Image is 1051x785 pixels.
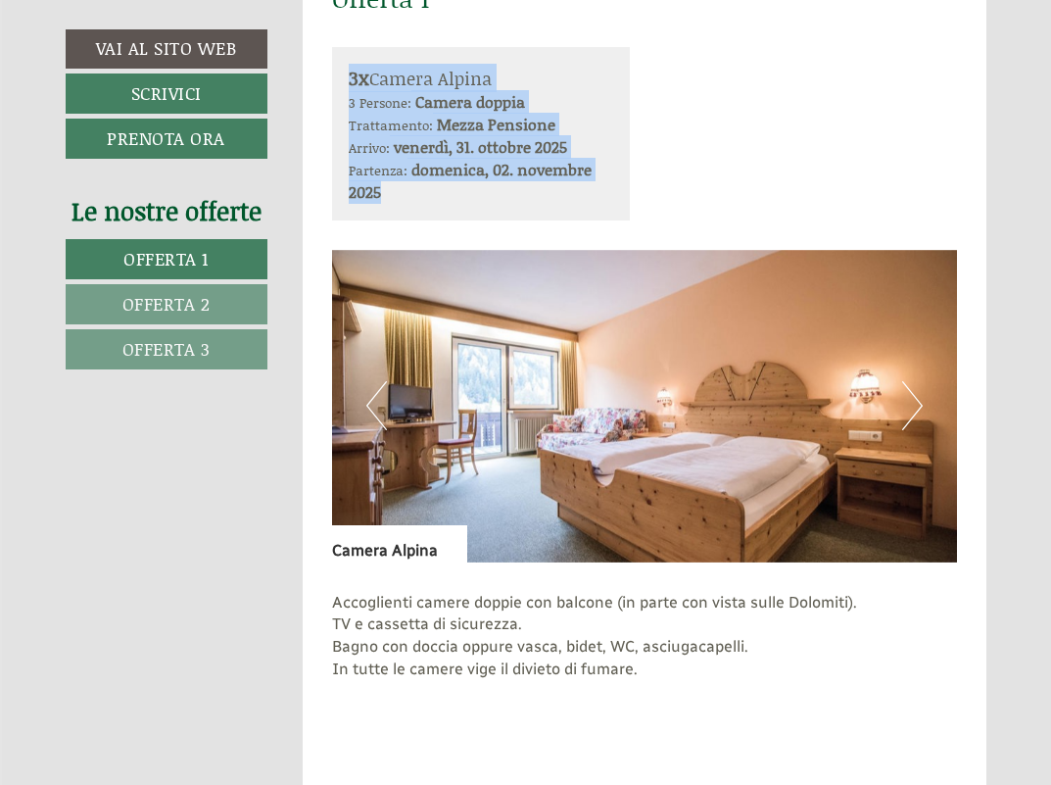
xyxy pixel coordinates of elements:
a: Prenota ora [66,119,267,159]
b: 3x [349,64,369,91]
a: Vai al sito web [66,29,267,69]
span: Offerta 2 [122,291,211,317]
a: Scrivici [66,74,267,114]
small: Partenza: [349,160,407,180]
button: Next [902,381,923,430]
img: image [332,250,957,563]
p: Accoglienti camere doppie con balcone (in parte con vista sulle Dolomiti). TV e cassetta di sicur... [332,592,957,704]
small: Trattamento: [349,115,433,135]
b: venerdì, 31. ottobre 2025 [394,135,567,158]
div: Le nostre offerte [66,193,267,229]
b: domenica, 02. novembre 2025 [349,158,592,203]
div: Camera Alpina [349,64,613,92]
span: Offerta 1 [123,246,209,271]
b: Camera doppia [415,90,525,113]
div: Camera Alpina [332,525,467,563]
small: 3 Persone: [349,92,411,113]
button: Previous [366,381,387,430]
b: Mezza Pensione [437,113,555,135]
span: Offerta 3 [122,336,211,362]
small: Arrivo: [349,137,390,158]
